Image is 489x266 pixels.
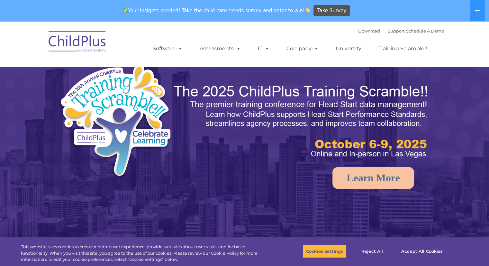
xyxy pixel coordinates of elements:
[21,244,269,263] div: This website uses cookies to create a better user experience, provide statistics about user visit...
[305,8,310,13] img: 👏
[398,244,446,258] button: Accept All Cookies
[89,69,117,74] span: Phone number
[280,42,325,55] a: Company
[303,244,347,258] button: Cookies Settings
[89,43,109,47] span: Last name
[317,5,346,16] span: Take Survey
[388,28,405,33] a: Support
[358,28,380,33] a: Download
[406,28,444,33] a: Schedule A Demo
[45,26,110,59] img: ChildPlus by Procare Solutions
[193,42,247,55] a: Assessments
[352,244,392,258] button: Reject All
[123,8,128,13] img: ✅
[313,5,350,16] a: Take Survey
[146,42,189,55] a: Software
[472,244,486,258] button: Close
[120,4,313,17] span: Your insights needed! Take the child care trends survey and enter to win!
[329,42,368,55] a: University
[332,167,414,189] a: Learn More
[358,28,444,33] font: |
[372,42,433,55] a: Training Scramble!!
[251,42,276,55] a: IT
